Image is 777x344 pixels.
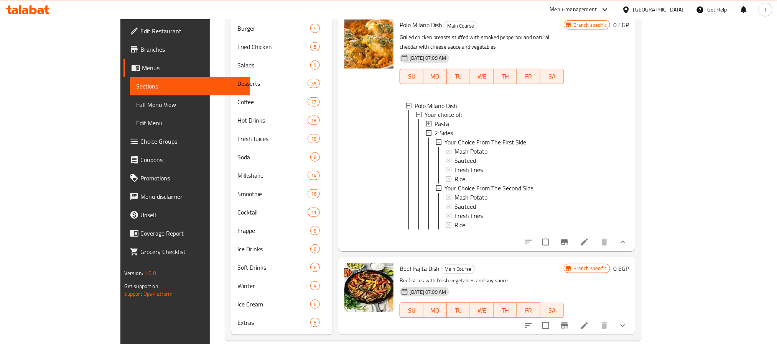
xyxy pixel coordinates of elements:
div: Main Course [441,265,475,274]
span: SA [543,71,561,82]
span: Your Choice From The First Side [444,138,526,147]
span: Polo Milano Dish [415,101,457,110]
span: Coverage Report [140,229,244,238]
div: items [310,226,320,235]
span: Branch specific [570,21,610,29]
button: MO [423,69,447,84]
span: Rice [454,221,465,230]
div: items [308,79,320,88]
span: 4 [311,282,319,290]
button: WE [470,69,494,84]
button: SU [400,69,423,84]
span: Menu disclaimer [140,192,244,201]
span: Your choice of: [425,110,462,120]
span: SU [403,305,420,316]
a: Sections [130,77,250,95]
span: Frappe [237,226,310,235]
span: 8 [311,227,319,234]
button: Branch-specific-item [555,233,574,251]
span: Select to update [538,234,554,250]
a: Coverage Report [123,224,250,242]
span: 11 [308,209,319,216]
span: MO [426,305,444,316]
span: Milkshake [237,171,308,180]
a: Menu disclaimer [123,187,250,206]
div: items [310,152,320,162]
div: items [308,97,320,106]
div: Soft Drinks6 [231,258,332,277]
span: Edit Restaurant [140,26,244,36]
div: Frappe8 [231,221,332,240]
div: Milkshake14 [231,166,332,185]
span: 6 [311,301,319,308]
span: 5 [311,25,319,32]
div: Extras5 [231,313,332,332]
div: Burger5 [231,19,332,38]
div: items [310,61,320,70]
span: Soft Drinks [237,263,310,272]
div: Ice Cream6 [231,295,332,313]
span: Main Course [444,21,477,30]
a: Upsell [123,206,250,224]
span: WE [473,71,491,82]
span: Winter [237,281,310,290]
a: Grocery Checklist [123,242,250,261]
div: Smoothie16 [231,185,332,203]
div: Fresh Juices18 [231,129,332,148]
div: Hot Drinks18 [231,111,332,129]
span: Soda [237,152,310,162]
span: Branches [140,45,244,54]
span: Ice Cream [237,300,310,309]
a: Edit Restaurant [123,22,250,40]
span: Sauteed [454,202,476,211]
button: show more [614,316,632,335]
h6: 0 EGP [613,20,629,30]
button: show more [614,233,632,251]
a: Full Menu View [130,95,250,114]
p: Grilled chicken breasts stuffed with smoked pepperoni and natural cheddar with cheese sauce and v... [400,33,564,52]
div: Coffee17 [231,93,332,111]
p: Beef slices with fresh vegetables and soy sauce [400,276,564,285]
span: 6 [311,246,319,253]
span: Rice [454,175,465,184]
a: Choice Groups [123,132,250,151]
span: Menus [142,63,244,72]
div: Extras [237,318,310,327]
span: TU [450,71,467,82]
button: delete [595,316,614,335]
span: WE [473,305,491,316]
div: Fried Chicken5 [231,38,332,56]
span: I [765,5,766,14]
span: FR [520,71,537,82]
div: Ice Drinks6 [231,240,332,258]
div: Burger [237,24,310,33]
div: items [310,300,320,309]
span: [DATE] 07:09 AM [407,54,449,62]
div: items [310,318,320,327]
button: sort-choices [519,233,538,251]
span: 5 [311,319,319,326]
span: Fresh Juices [237,134,308,143]
img: Beef Fajita Dish [344,263,393,312]
span: Smoothie [237,189,308,198]
button: SU [400,303,423,318]
div: items [310,244,320,254]
button: MO [423,303,447,318]
span: Sauteed [454,156,476,165]
span: 16 [308,190,319,198]
div: Salads5 [231,56,332,74]
div: Cocktail [237,208,308,217]
span: 17 [308,98,319,106]
div: Menu-management [550,5,597,14]
span: 2 Sides [435,129,453,138]
button: WE [470,303,494,318]
span: [DATE] 07:09 AM [407,288,449,296]
span: Get support on: [124,281,160,291]
span: Beef Fajita Dish [400,263,440,274]
button: Branch-specific-item [555,316,574,335]
span: Branch specific [570,265,610,272]
button: FR [517,69,540,84]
